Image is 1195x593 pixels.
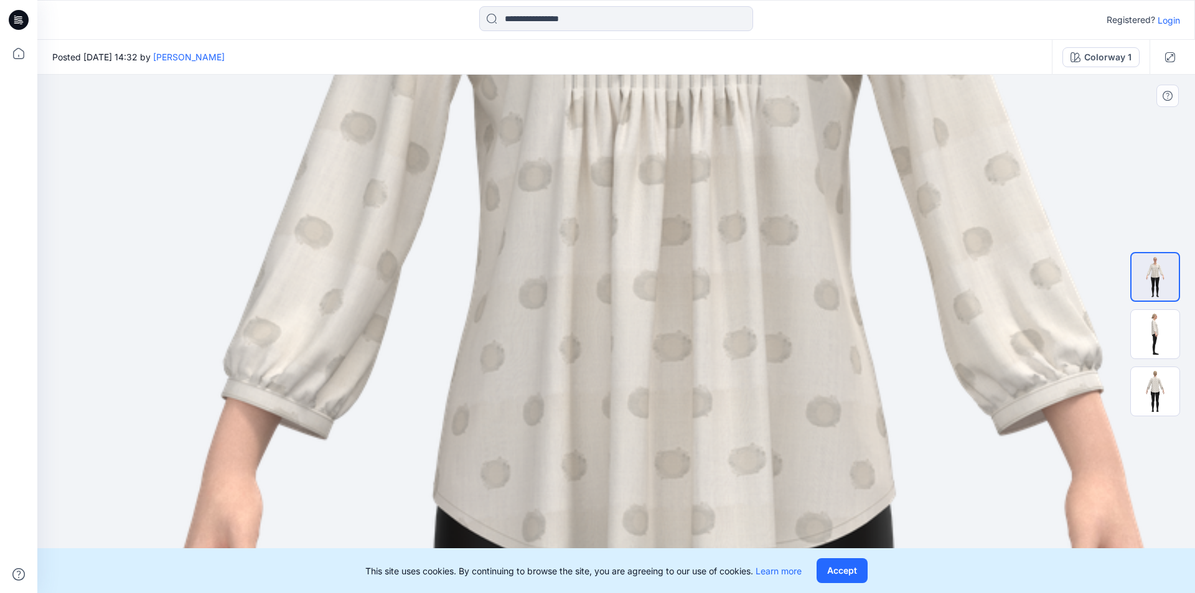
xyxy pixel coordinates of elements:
[1132,253,1179,301] img: 333225_0
[365,564,802,577] p: This site uses cookies. By continuing to browse the site, you are agreeing to our use of cookies.
[153,52,225,62] a: [PERSON_NAME]
[52,50,225,63] span: Posted [DATE] 14:32 by
[1131,310,1179,358] img: 333225_1
[1131,367,1179,416] img: 333225_2
[1158,14,1180,27] p: Login
[756,566,802,576] a: Learn more
[1062,47,1140,67] button: Colorway 1
[1084,50,1132,64] div: Colorway 1
[1107,12,1155,27] p: Registered?
[817,558,868,583] button: Accept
